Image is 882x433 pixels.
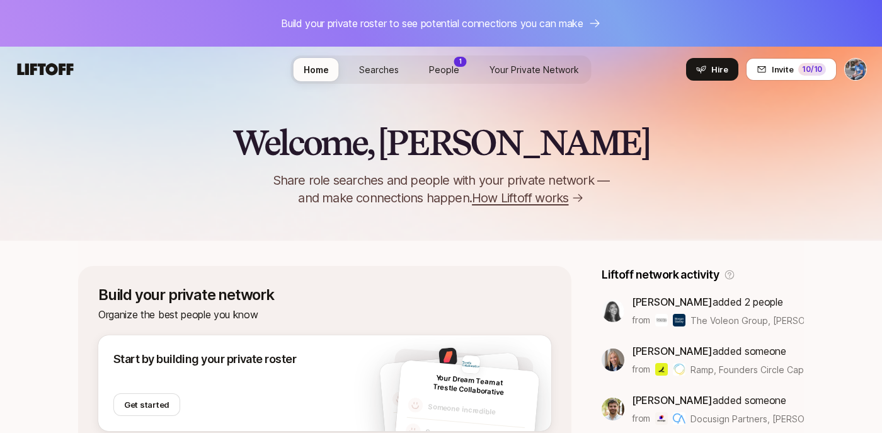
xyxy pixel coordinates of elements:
[472,189,583,207] a: How Liftoff works
[632,296,713,308] span: [PERSON_NAME]
[602,349,624,371] img: 73d29fa4_144c_4630_b624_e371fa1dc982.jpg
[359,64,399,75] span: Searches
[844,58,867,81] button: Seth Walker
[433,373,504,397] span: Your Dream Team at Trestle Collaborative
[632,313,650,328] p: from
[686,58,738,81] button: Hire
[428,401,527,421] p: Someone incredible
[673,412,685,425] img: CLARA Analytics
[632,345,713,357] span: [PERSON_NAME]
[632,394,713,407] span: [PERSON_NAME]
[632,294,804,310] p: added 2 people
[394,417,410,433] img: default-avatar.svg
[655,363,668,376] img: Ramp
[772,63,793,76] span: Invite
[490,64,579,75] span: Your Private Network
[113,350,296,368] p: Start by building your private roster
[98,306,551,323] p: Organize the best people you know
[294,58,339,81] a: Home
[459,57,462,66] p: 1
[419,58,469,81] a: People1
[655,314,668,326] img: The Voleon Group
[232,124,650,161] h2: Welcome, [PERSON_NAME]
[349,58,409,81] a: Searches
[392,391,408,407] img: default-avatar.svg
[461,355,480,374] img: 7840ec73_c53f_4a9e_8453_cbbf1b45f26b.jpg
[632,343,804,359] p: added someone
[304,64,329,75] span: Home
[472,189,568,207] span: How Liftoff works
[632,411,650,426] p: from
[746,58,837,81] button: Invite10/10
[711,63,728,76] span: Hire
[252,171,630,207] p: Share role searches and people with your private network — and make connections happen.
[673,314,685,326] img: Morgan Stanley
[798,63,826,76] div: 10 /10
[690,413,880,424] span: Docusign Partners, [PERSON_NAME] & others
[673,363,685,376] img: Founders Circle Capital
[602,299,624,322] img: 8ceac5c2_0793_43a9_a74c_5245b64e52df.jpg
[632,362,650,377] p: from
[98,286,551,304] p: Build your private network
[113,393,180,416] button: Get started
[281,15,583,32] p: Build your private roster to see potential connections you can make
[632,392,804,408] p: added someone
[408,397,424,413] img: default-avatar.svg
[438,347,457,366] img: 83cb9c85_9bbc_4df3_a173_21184cc89927.jpg
[602,266,719,284] p: Liftoff network activity
[655,412,668,425] img: Docusign Partners
[429,64,459,75] span: People
[690,364,854,375] span: Ramp, Founders Circle Capital & others
[602,398,624,420] img: db72d8b9_d9dc_469e_ace9_f485dd475bed.jpg
[845,59,866,80] img: Seth Walker
[479,58,589,81] a: Your Private Network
